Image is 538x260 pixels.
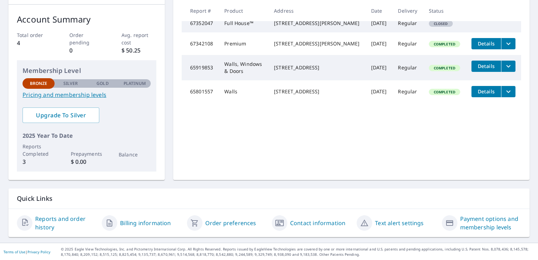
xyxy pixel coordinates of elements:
[35,215,96,231] a: Reports and order history
[23,107,99,123] a: Upgrade To Silver
[375,219,424,227] a: Text alert settings
[476,40,497,47] span: Details
[460,215,521,231] a: Payment options and membership levels
[365,32,393,55] td: [DATE]
[120,219,171,227] a: Billing information
[17,31,52,39] p: Total order
[430,66,459,70] span: Completed
[27,249,50,254] a: Privacy Policy
[96,80,108,87] p: Gold
[30,80,48,87] p: Bronze
[69,46,104,55] p: 0
[17,13,156,26] p: Account Summary
[365,80,393,103] td: [DATE]
[61,247,534,257] p: © 2025 Eagle View Technologies, Inc. and Pictometry International Corp. All Rights Reserved. Repo...
[23,91,151,99] a: Pricing and membership levels
[23,157,55,166] p: 3
[23,66,151,75] p: Membership Level
[430,21,452,26] span: Closed
[182,32,219,55] td: 67342108
[219,80,268,103] td: Walls
[69,31,104,46] p: Order pending
[430,89,459,94] span: Completed
[205,219,256,227] a: Order preferences
[501,61,515,72] button: filesDropdownBtn-65919853
[17,194,521,203] p: Quick Links
[63,80,78,87] p: Silver
[392,14,423,32] td: Regular
[219,55,268,80] td: Walls, Windows & Doors
[274,64,359,71] div: [STREET_ADDRESS]
[471,86,501,97] button: detailsBtn-65801557
[28,111,94,119] span: Upgrade To Silver
[290,219,345,227] a: Contact information
[476,88,497,95] span: Details
[121,46,156,55] p: $ 50.25
[71,150,103,157] p: Prepayments
[430,42,459,47] span: Completed
[365,14,393,32] td: [DATE]
[501,86,515,97] button: filesDropdownBtn-65801557
[23,131,151,140] p: 2025 Year To Date
[4,250,50,254] p: |
[23,143,55,157] p: Reports Completed
[182,80,219,103] td: 65801557
[119,151,151,158] p: Balance
[392,80,423,103] td: Regular
[274,20,359,27] div: [STREET_ADDRESS][PERSON_NAME]
[121,31,156,46] p: Avg. report cost
[124,80,146,87] p: Platinum
[4,249,25,254] a: Terms of Use
[17,39,52,47] p: 4
[501,38,515,49] button: filesDropdownBtn-67342108
[219,14,268,32] td: Full House™
[365,55,393,80] td: [DATE]
[182,14,219,32] td: 67352047
[274,40,359,47] div: [STREET_ADDRESS][PERSON_NAME]
[392,32,423,55] td: Regular
[471,61,501,72] button: detailsBtn-65919853
[471,38,501,49] button: detailsBtn-67342108
[71,157,103,166] p: $ 0.00
[274,88,359,95] div: [STREET_ADDRESS]
[219,32,268,55] td: Premium
[182,55,219,80] td: 65919853
[392,55,423,80] td: Regular
[476,63,497,69] span: Details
